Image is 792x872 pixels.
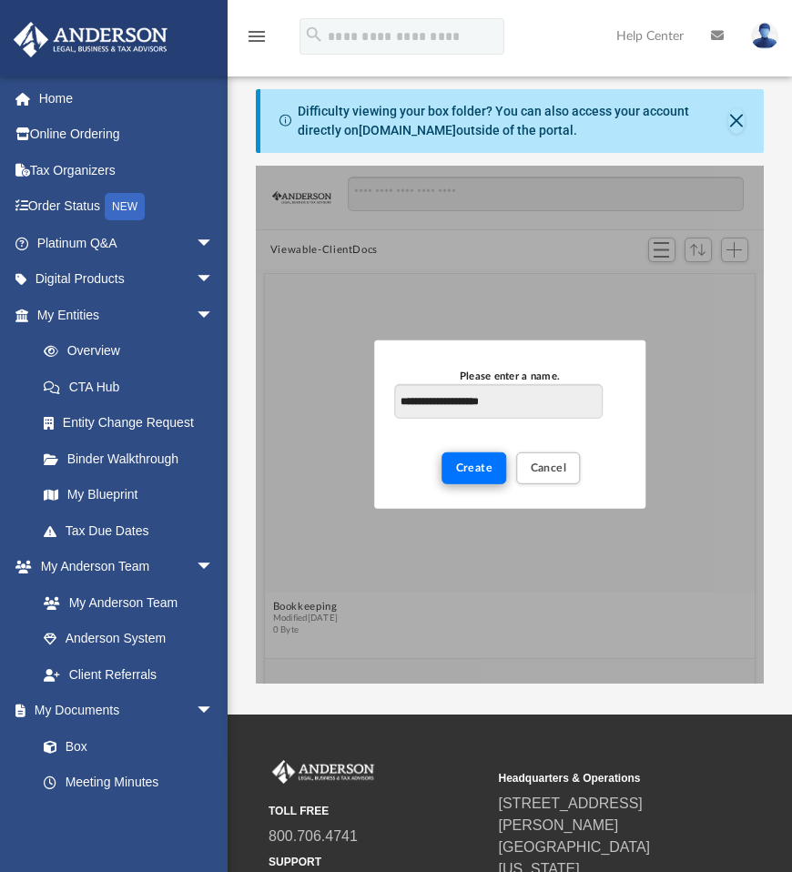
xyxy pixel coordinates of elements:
[304,25,324,45] i: search
[246,25,268,47] i: menu
[105,193,145,220] div: NEW
[269,854,486,870] small: SUPPORT
[13,549,232,585] a: My Anderson Teamarrow_drop_down
[25,621,232,657] a: Anderson System
[196,225,232,262] span: arrow_drop_down
[25,369,241,405] a: CTA Hub
[269,760,378,784] img: Anderson Advisors Platinum Portal
[25,333,241,370] a: Overview
[25,441,241,477] a: Binder Walkthrough
[13,297,241,333] a: My Entitiesarrow_drop_down
[8,22,173,57] img: Anderson Advisors Platinum Portal
[25,512,241,549] a: Tax Due Dates
[25,728,223,765] a: Box
[13,117,241,153] a: Online Ordering
[25,765,232,801] a: Meeting Minutes
[394,384,603,419] input: Please enter a name.
[517,452,581,484] button: Cancel
[25,656,232,693] a: Client Referrals
[269,803,486,819] small: TOLL FREE
[25,584,223,621] a: My Anderson Team
[499,796,643,833] a: [STREET_ADDRESS][PERSON_NAME]
[13,152,241,188] a: Tax Organizers
[196,549,232,586] span: arrow_drop_down
[442,452,507,484] button: Create
[269,828,358,844] a: 800.706.4741
[196,693,232,730] span: arrow_drop_down
[196,297,232,334] span: arrow_drop_down
[25,405,241,441] a: Entity Change Request
[246,35,268,47] a: menu
[374,340,645,508] div: New Folder
[751,23,778,49] img: User Pic
[13,80,241,117] a: Home
[25,477,232,513] a: My Blueprint
[25,800,223,837] a: Forms Library
[13,693,232,729] a: My Documentsarrow_drop_down
[728,108,745,134] button: Close
[499,770,716,786] small: Headquarters & Operations
[196,261,232,299] span: arrow_drop_down
[13,225,241,261] a: Platinum Q&Aarrow_drop_down
[13,188,241,226] a: Order StatusNEW
[359,123,456,137] a: [DOMAIN_NAME]
[13,261,241,298] a: Digital Productsarrow_drop_down
[531,462,567,473] span: Cancel
[456,462,493,473] span: Create
[298,102,728,140] div: Difficulty viewing your box folder? You can also access your account directly on outside of the p...
[394,368,625,384] div: Please enter a name.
